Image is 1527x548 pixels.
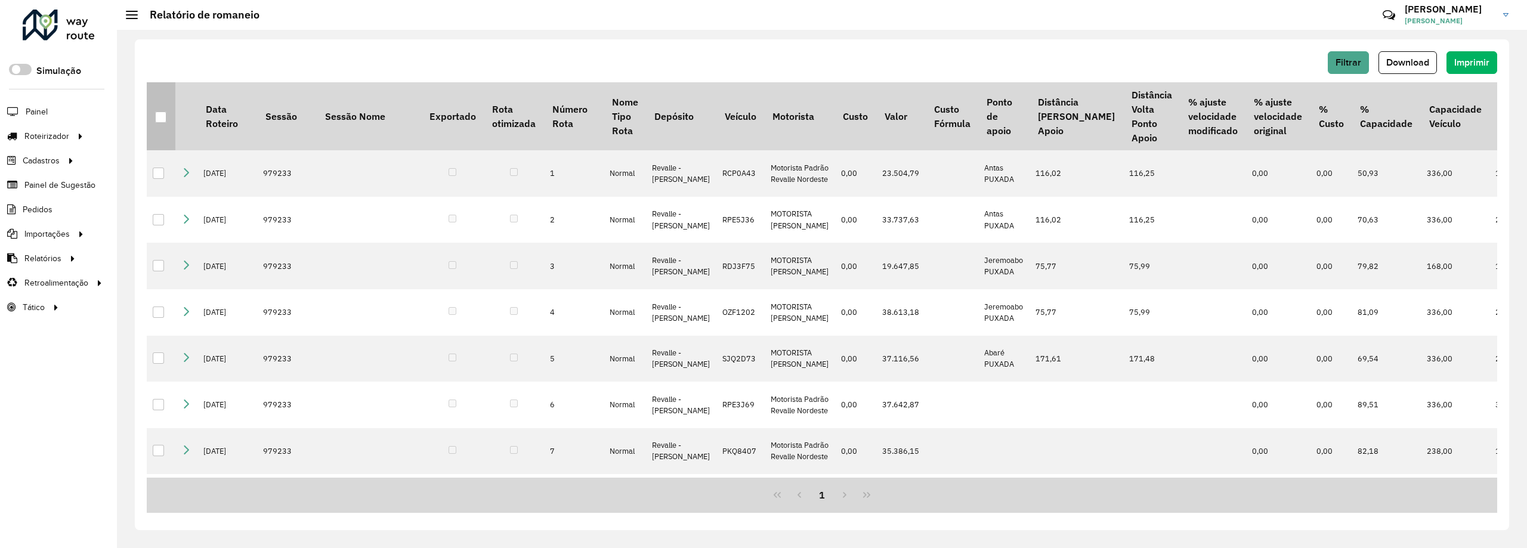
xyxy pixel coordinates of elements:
th: Distância Volta Ponto Apoio [1123,82,1180,150]
td: Normal [604,243,646,289]
th: Sessão [257,82,317,150]
td: SJQ2D73 [716,336,764,382]
td: MOTORISTA [PERSON_NAME] [765,243,835,289]
th: Nome Tipo Rota [604,82,646,150]
td: [DATE] [197,382,257,428]
td: [DATE] [197,150,257,197]
td: 0,00 [835,197,876,243]
td: 67,19 [1352,474,1420,521]
button: Imprimir [1446,51,1497,74]
td: 0,00 [1246,150,1310,197]
th: Rota otimizada [484,82,543,150]
span: Roteirizador [24,130,69,143]
td: 0,00 [1246,474,1310,521]
td: 336,00 [1421,197,1489,243]
td: 0,00 [1310,243,1352,289]
td: 79,82 [1352,243,1420,289]
td: MOTORISTA [PERSON_NAME] [765,197,835,243]
td: 82,18 [1352,428,1420,475]
td: 336,00 [1421,336,1489,382]
td: Motorista Padrão Revalle Nordeste [765,474,835,521]
td: 979233 [257,243,317,289]
td: 81,09 [1352,289,1420,336]
td: Normal [604,197,646,243]
td: Motorista Padrão Revalle Nordeste [765,150,835,197]
td: [DATE] [197,289,257,336]
td: 238,00 [1421,428,1489,475]
td: 0,00 [1246,336,1310,382]
td: 0,00 [835,382,876,428]
td: 0,00 [1246,243,1310,289]
td: 50,93 [1352,150,1420,197]
td: 979233 [257,150,317,197]
th: % Capacidade [1352,82,1420,150]
td: 75,77 [1030,289,1123,336]
td: RCP2H16 [716,474,764,521]
td: Revalle - [PERSON_NAME] [646,289,716,336]
td: Normal [604,474,646,521]
td: 35.386,15 [876,428,926,475]
td: 0,00 [1310,428,1352,475]
th: Veículo [716,82,764,150]
td: 0,00 [1246,428,1310,475]
td: 116,25 [1123,150,1180,197]
td: RDJ3F75 [716,243,764,289]
th: Distância [PERSON_NAME] Apoio [1030,82,1123,150]
td: 979233 [257,336,317,382]
th: % ajuste velocidade original [1246,82,1310,150]
td: Revalle - [PERSON_NAME] [646,382,716,428]
td: 19.187,52 [876,474,926,521]
td: 0,00 [835,428,876,475]
td: 0,00 [835,336,876,382]
td: 69,54 [1352,336,1420,382]
td: RPE3J69 [716,382,764,428]
span: Importações [24,228,70,240]
th: % Custo [1310,82,1352,150]
td: 336,00 [1421,289,1489,336]
td: 0,00 [835,474,876,521]
td: [DATE] [197,197,257,243]
td: 171,61 [1030,336,1123,382]
td: 89,51 [1352,382,1420,428]
td: 0,00 [1310,289,1352,336]
td: [DATE] [197,243,257,289]
td: 0,00 [1246,197,1310,243]
td: 75,99 [1123,289,1180,336]
td: Revalle - [PERSON_NAME] [646,150,716,197]
td: 116,25 [1123,197,1180,243]
td: 2 [544,197,604,243]
td: Normal [604,336,646,382]
td: 0,00 [1310,336,1352,382]
td: 38.613,18 [876,289,926,336]
td: 171,48 [1123,336,1180,382]
h3: [PERSON_NAME] [1405,4,1494,15]
th: Custo Fórmula [926,82,978,150]
a: Contato Rápido [1376,2,1402,28]
td: Normal [604,428,646,475]
td: 0,00 [835,243,876,289]
td: 979233 [257,474,317,521]
td: Normal [604,382,646,428]
th: Capacidade Veículo [1421,82,1489,150]
td: 37.642,87 [876,382,926,428]
td: 168,00 [1421,474,1489,521]
th: Valor [876,82,926,150]
td: 7 [544,428,604,475]
label: Simulação [36,64,81,78]
td: 0,00 [835,289,876,336]
td: Normal [604,289,646,336]
td: Motorista Padrão Revalle Nordeste [765,382,835,428]
td: MOTORISTA [PERSON_NAME] [765,289,835,336]
td: 3 [544,243,604,289]
button: Filtrar [1328,51,1369,74]
td: 0,00 [1246,382,1310,428]
span: Retroalimentação [24,277,88,289]
span: Cadastros [23,154,60,167]
th: Data Roteiro [197,82,257,150]
th: Depósito [646,82,716,150]
td: 0,00 [1310,197,1352,243]
td: 116,02 [1030,150,1123,197]
td: 23.504,79 [876,150,926,197]
td: 70,63 [1352,197,1420,243]
span: Imprimir [1454,57,1489,67]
